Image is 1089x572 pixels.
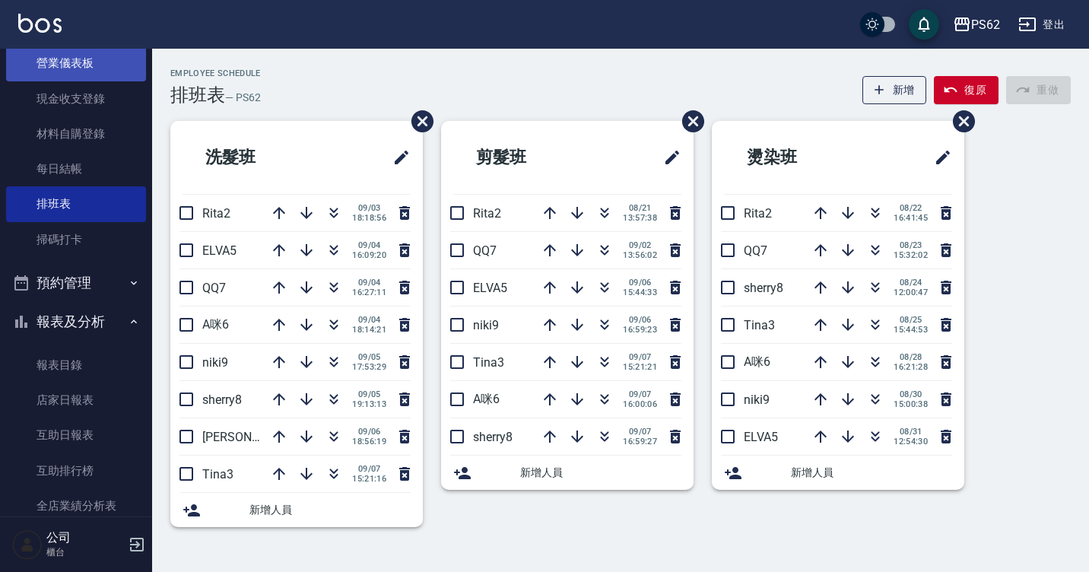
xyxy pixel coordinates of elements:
[383,139,411,176] span: 修改班表的標題
[202,355,228,370] span: niki9
[352,315,386,325] span: 09/04
[623,362,657,372] span: 15:21:21
[202,281,226,295] span: QQ7
[623,427,657,437] span: 09/07
[6,383,146,418] a: 店家日報表
[744,281,783,295] span: sherry8
[352,464,386,474] span: 09/07
[6,151,146,186] a: 每日結帳
[453,130,602,185] h2: 剪髮班
[352,278,386,288] span: 09/04
[6,488,146,523] a: 全店業績分析表
[623,437,657,446] span: 16:59:27
[712,456,964,490] div: 新增人員
[6,222,146,257] a: 掃碼打卡
[441,456,694,490] div: 新增人員
[894,362,928,372] span: 16:21:28
[941,99,977,144] span: 刪除班表
[6,263,146,303] button: 預約管理
[46,530,124,545] h5: 公司
[894,389,928,399] span: 08/30
[352,474,386,484] span: 15:21:16
[202,243,237,258] span: ELVA5
[352,325,386,335] span: 18:14:21
[6,116,146,151] a: 材料自購登錄
[46,545,124,559] p: 櫃台
[623,389,657,399] span: 09/07
[894,352,928,362] span: 08/28
[623,213,657,223] span: 13:57:38
[744,392,770,407] span: niki9
[352,240,386,250] span: 09/04
[623,352,657,362] span: 09/07
[894,325,928,335] span: 15:44:53
[352,427,386,437] span: 09/06
[170,68,261,78] h2: Employee Schedule
[744,243,767,258] span: QQ7
[894,203,928,213] span: 08/22
[744,318,775,332] span: Tina3
[894,288,928,297] span: 12:00:47
[6,81,146,116] a: 現金收支登錄
[473,243,497,258] span: QQ7
[170,493,423,527] div: 新增人員
[623,315,657,325] span: 09/06
[1012,11,1071,39] button: 登出
[352,352,386,362] span: 09/05
[352,250,386,260] span: 16:09:20
[352,437,386,446] span: 18:56:19
[623,250,657,260] span: 13:56:02
[473,206,501,221] span: Rita2
[352,399,386,409] span: 19:13:13
[623,278,657,288] span: 09/06
[6,348,146,383] a: 報表目錄
[671,99,706,144] span: 刪除班表
[520,465,681,481] span: 新增人員
[894,437,928,446] span: 12:54:30
[202,430,307,444] span: [PERSON_NAME]26
[925,139,952,176] span: 修改班表的標題
[225,90,261,106] h6: — PS62
[894,250,928,260] span: 15:32:02
[473,355,504,370] span: Tina3
[623,240,657,250] span: 09/02
[202,206,230,221] span: Rita2
[894,427,928,437] span: 08/31
[623,325,657,335] span: 16:59:23
[894,278,928,288] span: 08/24
[202,467,233,481] span: Tina3
[473,281,507,295] span: ELVA5
[6,453,146,488] a: 互助排行榜
[473,318,499,332] span: niki9
[744,430,778,444] span: ELVA5
[6,186,146,221] a: 排班表
[654,139,681,176] span: 修改班表的標題
[862,76,927,104] button: 新增
[744,206,772,221] span: Rita2
[12,529,43,560] img: Person
[352,213,386,223] span: 18:18:56
[947,9,1006,40] button: PS62
[183,130,331,185] h2: 洗髮班
[170,84,225,106] h3: 排班表
[623,288,657,297] span: 15:44:33
[744,354,770,369] span: A咪6
[909,9,939,40] button: save
[352,362,386,372] span: 17:53:29
[473,430,513,444] span: sherry8
[18,14,62,33] img: Logo
[623,399,657,409] span: 16:00:06
[473,392,500,406] span: A咪6
[352,203,386,213] span: 09/03
[724,130,872,185] h2: 燙染班
[352,288,386,297] span: 16:27:11
[894,315,928,325] span: 08/25
[400,99,436,144] span: 刪除班表
[6,418,146,453] a: 互助日報表
[894,213,928,223] span: 16:41:45
[249,502,411,518] span: 新增人員
[971,15,1000,34] div: PS62
[202,392,242,407] span: sherry8
[934,76,999,104] button: 復原
[202,317,229,332] span: A咪6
